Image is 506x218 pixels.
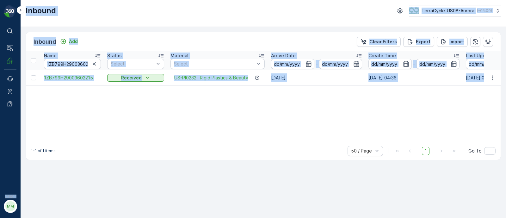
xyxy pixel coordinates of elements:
[369,39,397,45] p: Clear Filters
[422,8,474,14] p: TerraCycle-US08-Aurora
[422,147,429,155] span: 1
[34,37,56,46] p: Inbound
[403,37,434,47] button: Export
[4,5,16,18] img: logo
[174,75,248,81] a: US-PI0232 I Rigid Plastics & Beauty
[268,70,365,85] td: [DATE]
[111,61,154,67] p: Select
[409,7,419,14] img: image_ci7OI47.png
[319,59,362,69] input: dd/mm/yyyy
[44,75,101,81] a: 1ZB799H29003602215
[4,195,16,198] span: v 1.50.1
[107,53,122,59] p: Status
[4,200,16,213] button: MM
[437,37,468,47] button: Import
[468,148,482,154] span: Go To
[357,37,401,47] button: Clear Filters
[316,60,318,68] p: -
[174,61,255,67] p: Select
[271,59,314,69] input: dd/mm/yyyy
[107,74,164,82] button: Received
[416,39,430,45] p: Export
[413,60,415,68] p: -
[121,75,142,81] p: Received
[271,53,296,59] p: Arrive Date
[5,201,15,211] div: MM
[44,53,57,59] p: Name
[449,39,464,45] p: Import
[409,5,501,16] button: TerraCycle-US08-Aurora(-05:00)
[58,38,80,45] button: Add
[31,75,36,80] div: Toggle Row Selected
[170,53,188,59] p: Material
[365,70,463,85] td: [DATE] 04:36
[69,38,78,45] p: Add
[466,53,505,59] p: Last Update Time
[44,59,101,69] input: Search
[31,148,56,153] p: 1-1 of 1 items
[26,6,56,16] p: Inbound
[477,8,492,13] p: ( -05:00 )
[368,59,412,69] input: dd/mm/yyyy
[417,59,460,69] input: dd/mm/yyyy
[368,53,396,59] p: Create Time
